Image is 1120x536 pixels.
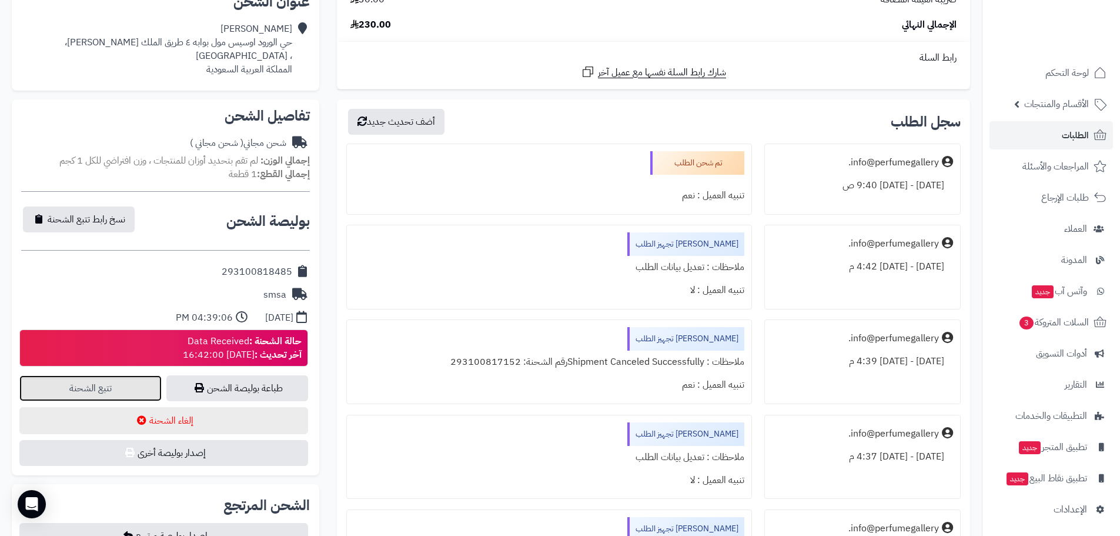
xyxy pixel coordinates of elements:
[989,308,1113,337] a: السلات المتروكة3
[598,66,726,79] span: شارك رابط السلة نفسها مع عميل آخر
[1031,283,1087,299] span: وآتس آب
[989,433,1113,461] a: تطبيق المتجرجديد
[1041,189,1089,206] span: طلبات الإرجاع
[190,136,243,150] span: ( شحن مجاني )
[342,51,965,65] div: رابط السلة
[989,121,1113,149] a: الطلبات
[354,374,744,397] div: تنبيه العميل : نعم
[902,18,957,32] span: الإجمالي النهائي
[1018,439,1087,455] span: تطبيق المتجر
[1022,158,1089,175] span: المراجعات والأسئلة
[848,332,939,345] div: info@perfumegallery.
[1005,470,1087,487] span: تطبيق نقاط البيع
[989,495,1113,524] a: الإعدادات
[1062,127,1089,144] span: الطلبات
[18,490,46,518] div: Open Intercom Messenger
[1061,252,1087,268] span: المدونة
[23,207,135,232] button: نسخ رابط تتبع الشحنة
[848,237,939,251] div: info@perfumegallery.
[176,311,233,325] div: 04:39:06 PM
[1015,408,1087,424] span: التطبيقات والخدمات
[190,137,286,150] div: شحن مجاني
[166,375,309,401] a: طباعة بوليصة الشحن
[1032,285,1054,298] span: جديد
[989,59,1113,87] a: لوحة التحكم
[989,402,1113,430] a: التطبيقات والخدمات
[48,212,125,227] span: نسخ رابط تتبع الشحنة
[348,109,444,135] button: أضف تحديث جديد
[989,246,1113,274] a: المدونة
[263,288,286,302] div: smsa
[627,232,744,256] div: [PERSON_NAME] تجهيز الطلب
[1036,345,1087,362] span: أدوات التسويق
[354,256,744,279] div: ملاحظات : تعديل بيانات الطلب
[772,350,953,373] div: [DATE] - [DATE] 4:39 م
[354,469,744,492] div: تنبيه العميل : لا
[354,351,744,374] div: ملاحظات : Shipment Canceled Successfullyرقم الشحنة: 293100817152
[581,65,726,79] a: شارك رابط السلة نفسها مع عميل آخر
[65,22,292,76] div: [PERSON_NAME] حي الورود اوسيس مول بوابه ٤ طريق الملك [PERSON_NAME]، ، [GEOGRAPHIC_DATA] المملكة ا...
[226,214,310,228] h2: بوليصة الشحن
[255,348,302,362] strong: آخر تحديث :
[989,152,1113,181] a: المراجعات والأسئلة
[1045,65,1089,81] span: لوحة التحكم
[989,371,1113,399] a: التقارير
[1018,314,1089,331] span: السلات المتروكة
[21,109,310,123] h2: تفاصيل الشحن
[229,167,310,181] small: 1 قطعة
[354,279,744,302] div: تنبيه العميل : لا
[59,154,258,168] span: لم تقم بتحديد أوزان للمنتجات ، وزن افتراضي للكل 1 كجم
[891,115,961,129] h3: سجل الطلب
[223,498,310,512] h2: الشحن المرتجع
[989,464,1113,492] a: تطبيق نقاط البيعجديد
[354,446,744,469] div: ملاحظات : تعديل بيانات الطلب
[1007,472,1028,485] span: جديد
[1019,441,1041,454] span: جديد
[989,339,1113,368] a: أدوات التسويق
[848,156,939,169] div: info@perfumegallery.
[19,407,308,434] button: إلغاء الشحنة
[19,375,162,401] a: تتبع الشحنة
[1065,377,1087,393] span: التقارير
[265,311,293,325] div: [DATE]
[772,445,953,468] div: [DATE] - [DATE] 4:37 م
[989,277,1113,305] a: وآتس آبجديد
[249,334,302,348] strong: حالة الشحنة :
[257,167,310,181] strong: إجمالي القطع:
[989,215,1113,243] a: العملاء
[1064,221,1087,237] span: العملاء
[989,184,1113,212] a: طلبات الإرجاع
[222,265,292,279] div: 293100818485
[350,18,391,32] span: 230.00
[1019,317,1034,329] span: 3
[1040,33,1109,58] img: logo-2.png
[848,522,939,535] div: info@perfumegallery.
[848,427,939,441] div: info@perfumegallery.
[19,440,308,466] button: إصدار بوليصة أخرى
[650,151,744,175] div: تم شحن الطلب
[1024,96,1089,112] span: الأقسام والمنتجات
[772,255,953,278] div: [DATE] - [DATE] 4:42 م
[627,422,744,446] div: [PERSON_NAME] تجهيز الطلب
[354,184,744,207] div: تنبيه العميل : نعم
[1054,501,1087,518] span: الإعدادات
[183,335,302,362] div: Data Received [DATE] 16:42:00
[260,154,310,168] strong: إجمالي الوزن:
[627,327,744,351] div: [PERSON_NAME] تجهيز الطلب
[772,174,953,197] div: [DATE] - [DATE] 9:40 ص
